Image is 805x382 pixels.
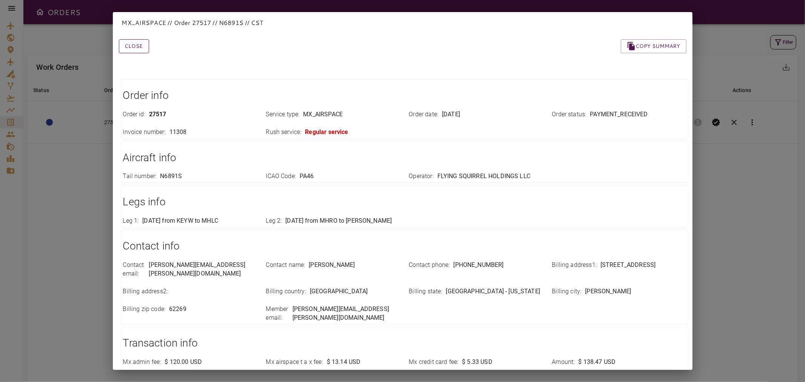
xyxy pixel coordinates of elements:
[123,110,145,119] p: Order id :
[169,128,187,137] p: 11308
[442,110,460,119] p: [DATE]
[123,217,139,225] p: Leg 1 :
[454,261,504,270] p: [PHONE_NUMBER]
[266,128,302,137] p: Rush service :
[123,261,145,278] p: Contact email :
[590,110,648,119] p: PAYMENT_RECEIVED
[123,128,166,137] p: Invoice number :
[303,110,343,119] p: MX_AIRSPACE
[409,287,442,296] p: Billing state :
[579,358,616,367] p: $ 138.47 USD
[446,287,540,296] p: [GEOGRAPHIC_DATA] - [US_STATE]
[266,261,305,270] p: Contact name :
[309,261,355,270] p: [PERSON_NAME]
[165,358,202,367] p: $ 120.00 USD
[123,194,686,209] h1: Legs info
[552,287,582,296] p: Billing city :
[119,39,149,53] button: Close
[327,358,361,367] p: $ 13.14 USD
[142,217,218,225] p: [DATE] from KEYW to MHLC
[409,110,439,119] p: Order date :
[266,172,296,181] p: ICAO Code :
[123,358,161,367] p: Mx admin fee :
[123,305,166,314] p: Billing zip code :
[409,358,459,367] p: Mx credit card fee :
[600,261,656,270] p: [STREET_ADDRESS]
[285,217,392,225] p: [DATE] from MHRO to [PERSON_NAME]
[123,88,686,103] h1: Order info
[310,287,368,296] p: [GEOGRAPHIC_DATA]
[437,172,530,181] p: FLYING SQUIRREL HOLDINGS LLC
[552,358,575,367] p: Amount :
[123,150,686,165] h1: Aircraft info
[409,261,450,270] p: Contact phone :
[552,261,597,270] p: Billing address1 :
[300,172,314,181] p: PA46
[149,261,257,278] p: [PERSON_NAME][EMAIL_ADDRESS][PERSON_NAME][DOMAIN_NAME]
[169,305,186,314] p: 62269
[409,172,434,181] p: Operator :
[123,172,157,181] p: Tail number :
[266,358,323,367] p: Mx airspace t a x fee :
[585,287,631,296] p: [PERSON_NAME]
[123,287,168,296] p: Billing address2 :
[160,172,182,181] p: N6891S
[552,110,586,119] p: Order status :
[462,358,493,367] p: $ 5.33 USD
[123,239,686,254] h1: Contact info
[292,305,400,322] p: [PERSON_NAME][EMAIL_ADDRESS][PERSON_NAME][DOMAIN_NAME]
[305,128,348,137] p: Regular service
[621,39,686,53] button: Copy summary
[149,110,166,119] p: 27517
[266,305,289,322] p: Member email :
[266,110,300,119] p: Service type :
[266,287,306,296] p: Billing country :
[266,217,282,225] p: Leg 2 :
[122,18,683,27] p: MX_AIRSPACE // Order 27517 // N6891S // CST
[123,336,686,351] h1: Transaction info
